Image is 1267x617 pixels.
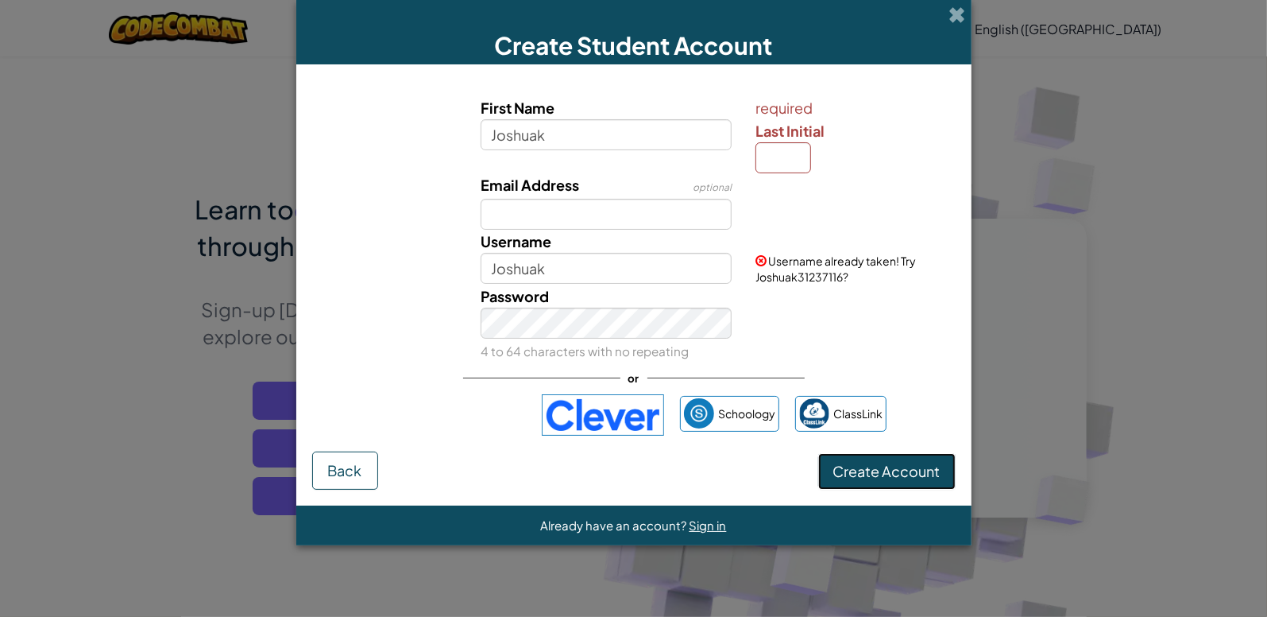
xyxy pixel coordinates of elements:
[312,452,378,490] button: Back
[755,254,916,284] span: Username already taken! Try Joshuak31237116?
[542,394,664,436] img: clever-logo-blue.png
[373,398,534,433] iframe: Sign in with Google Button
[495,30,773,60] span: Create Student Account
[481,232,551,250] span: Username
[684,398,714,429] img: schoology.png
[481,99,554,117] span: First Name
[755,122,825,140] span: Last Initial
[755,96,952,119] span: required
[620,367,647,390] span: or
[481,287,549,305] span: Password
[328,461,362,479] span: Back
[481,343,689,359] small: 4 to 64 characters with no repeating
[818,453,956,490] button: Create Account
[690,518,727,533] a: Sign in
[693,181,732,193] span: optional
[718,402,775,425] span: Schoology
[541,518,690,533] span: Already have an account?
[833,462,941,480] span: Create Account
[833,402,883,425] span: ClassLink
[481,176,579,194] span: Email Address
[799,398,829,429] img: classlink-logo-small.png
